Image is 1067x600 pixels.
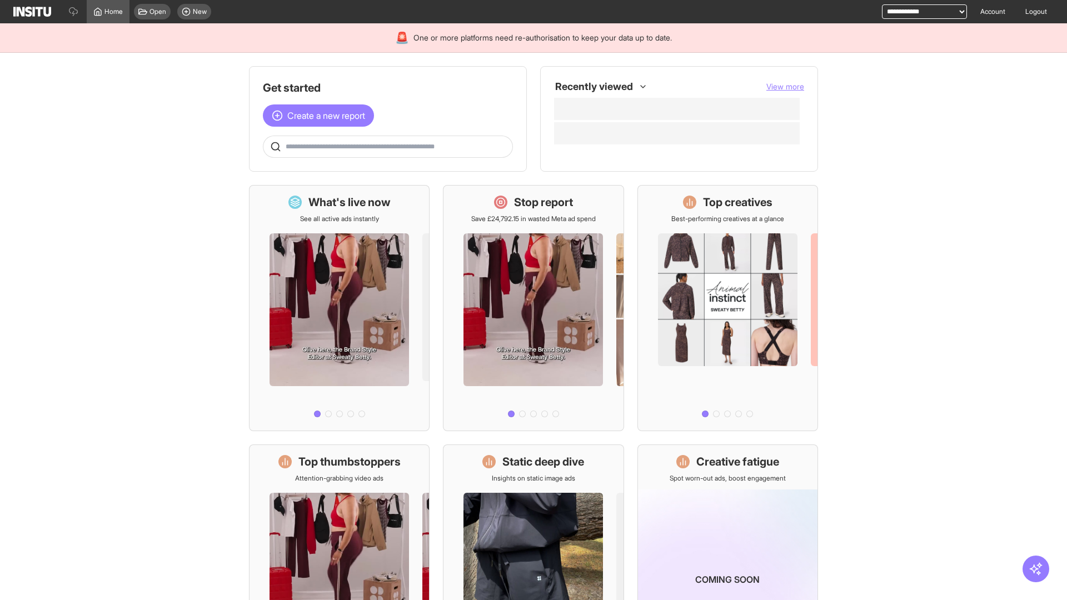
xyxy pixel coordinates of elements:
[13,7,51,17] img: Logo
[443,185,624,431] a: Stop reportSave £24,792.15 in wasted Meta ad spend
[298,454,401,469] h1: Top thumbstoppers
[413,32,672,43] span: One or more platforms need re-authorisation to keep your data up to date.
[308,194,391,210] h1: What's live now
[193,7,207,16] span: New
[471,214,596,223] p: Save £24,792.15 in wasted Meta ad spend
[502,454,584,469] h1: Static deep dive
[703,194,772,210] h1: Top creatives
[104,7,123,16] span: Home
[295,474,383,483] p: Attention-grabbing video ads
[300,214,379,223] p: See all active ads instantly
[263,104,374,127] button: Create a new report
[671,214,784,223] p: Best-performing creatives at a glance
[492,474,575,483] p: Insights on static image ads
[395,30,409,46] div: 🚨
[249,185,430,431] a: What's live nowSee all active ads instantly
[287,109,365,122] span: Create a new report
[514,194,573,210] h1: Stop report
[766,81,804,92] button: View more
[149,7,166,16] span: Open
[263,80,513,96] h1: Get started
[766,82,804,91] span: View more
[637,185,818,431] a: Top creativesBest-performing creatives at a glance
